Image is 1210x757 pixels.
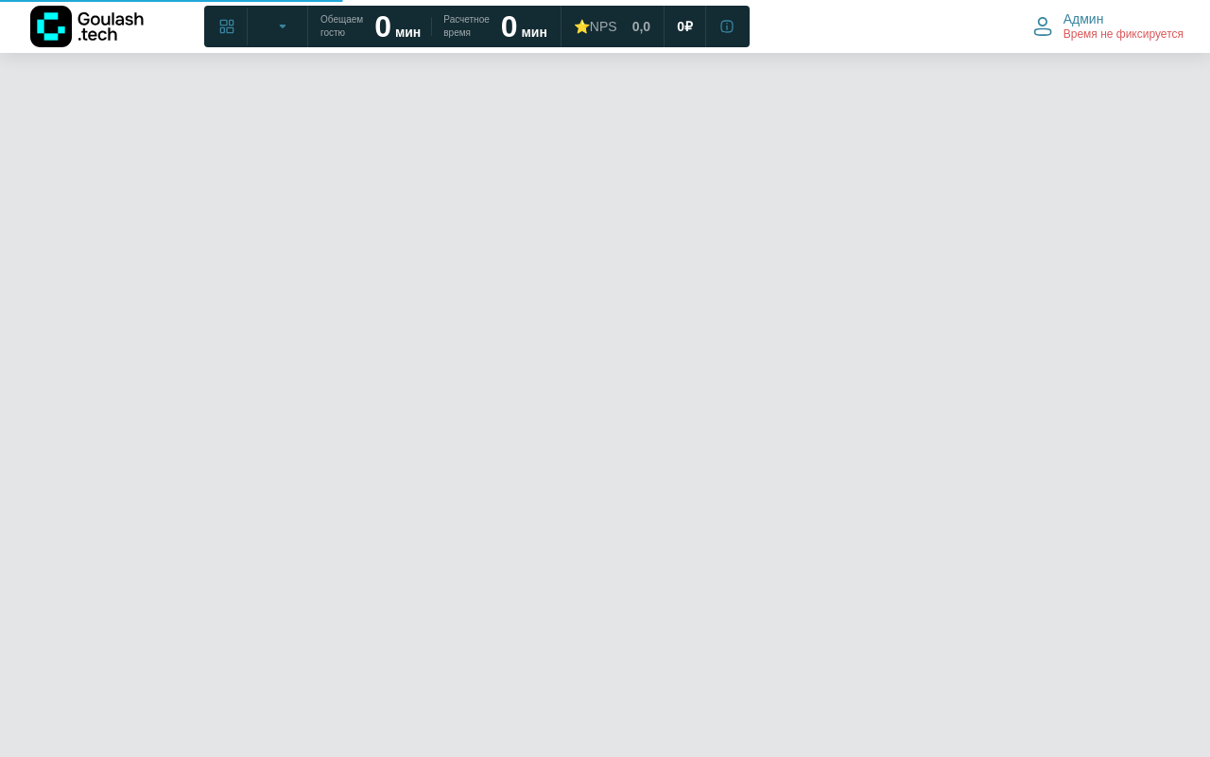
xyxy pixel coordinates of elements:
[1022,7,1195,46] button: Админ Время не фиксируется
[562,9,662,43] a: ⭐NPS 0,0
[501,9,518,43] strong: 0
[320,13,363,40] span: Обещаем гостю
[521,25,546,40] span: мин
[443,13,489,40] span: Расчетное время
[677,18,684,35] span: 0
[632,18,650,35] span: 0,0
[309,9,559,43] a: Обещаем гостю 0 мин Расчетное время 0 мин
[30,6,144,47] img: Логотип компании Goulash.tech
[665,9,704,43] a: 0 ₽
[590,19,617,34] span: NPS
[1063,10,1104,27] span: Админ
[1063,27,1184,43] span: Время не фиксируется
[684,18,693,35] span: ₽
[574,18,617,35] div: ⭐
[395,25,421,40] span: мин
[374,9,391,43] strong: 0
